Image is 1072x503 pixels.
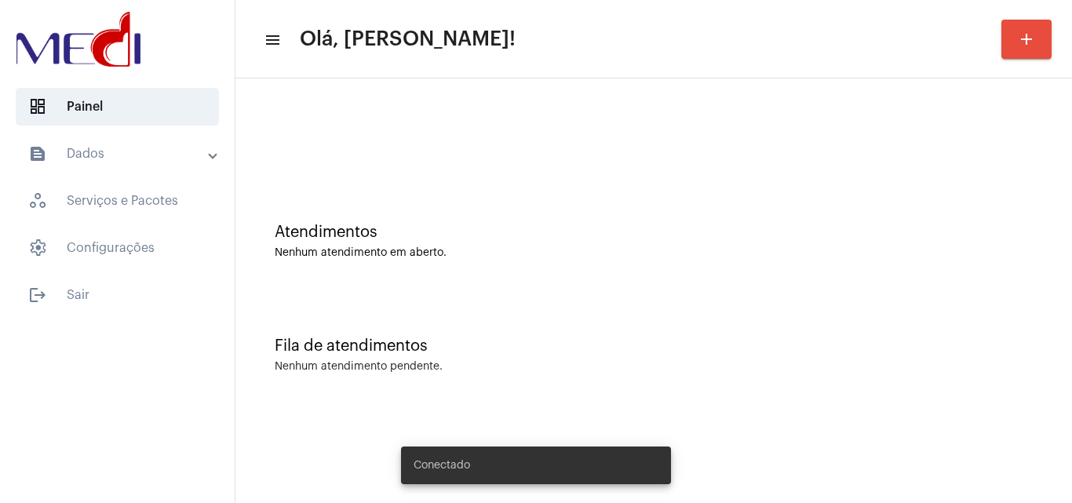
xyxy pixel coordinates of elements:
[16,276,219,314] span: Sair
[275,361,443,373] div: Nenhum atendimento pendente.
[300,27,516,52] span: Olá, [PERSON_NAME]!
[16,229,219,267] span: Configurações
[16,88,219,126] span: Painel
[28,239,47,257] span: sidenav icon
[28,144,47,163] mat-icon: sidenav icon
[275,224,1033,241] div: Atendimentos
[414,457,470,473] span: Conectado
[13,8,144,71] img: d3a1b5fa-500b-b90f-5a1c-719c20e9830b.png
[28,286,47,304] mat-icon: sidenav icon
[28,97,47,116] span: sidenav icon
[275,247,1033,259] div: Nenhum atendimento em aberto.
[28,144,210,163] mat-panel-title: Dados
[16,182,219,220] span: Serviços e Pacotes
[9,135,235,173] mat-expansion-panel-header: sidenav iconDados
[1017,30,1036,49] mat-icon: add
[28,191,47,210] span: sidenav icon
[275,337,1033,355] div: Fila de atendimentos
[264,31,279,49] mat-icon: sidenav icon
